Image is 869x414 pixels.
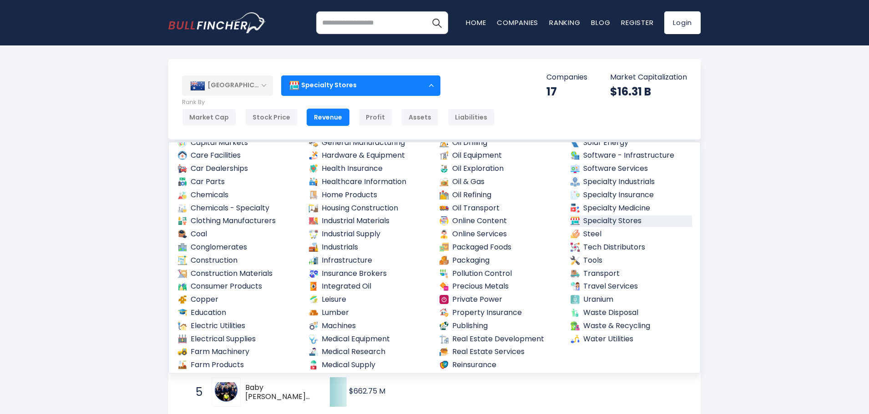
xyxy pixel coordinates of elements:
[439,334,561,345] a: Real Estate Development
[570,163,692,175] a: Software Services
[439,203,561,214] a: Oil Transport
[177,307,300,319] a: Education
[570,203,692,214] a: Specialty Medicine
[177,334,300,345] a: Electrical Supplies
[439,359,561,371] a: Reinsurance
[308,190,431,201] a: Home Products
[425,11,448,34] button: Search
[308,307,431,319] a: Lumber
[439,320,561,332] a: Publishing
[177,320,300,332] a: Electric Utilities
[570,229,692,240] a: Steel
[439,150,561,161] a: Oil Equipment
[448,109,495,126] div: Liabilities
[570,268,692,279] a: Transport
[177,242,300,253] a: Conglomerates
[439,190,561,201] a: Oil Refining
[439,215,561,227] a: Online Content
[308,334,431,345] a: Medical Equipment
[439,255,561,266] a: Packaging
[168,12,266,33] a: Go to homepage
[308,229,431,240] a: Industrial Supply
[439,281,561,292] a: Precious Metals
[439,346,561,358] a: Real Estate Services
[177,163,300,175] a: Car Dealerships
[308,268,431,279] a: Insurance Brokers
[308,163,431,175] a: Health Insurance
[168,12,266,33] img: bullfincher logo
[359,109,392,126] div: Profit
[213,382,239,402] img: Baby Bunting Group
[177,203,300,214] a: Chemicals - Specialty
[610,73,687,82] p: Market Capitalization
[308,137,431,149] a: General Manufacturing
[439,307,561,319] a: Property Insurance
[439,229,561,240] a: Online Services
[177,255,300,266] a: Construction
[177,229,300,240] a: Coal
[570,190,692,201] a: Specialty Insurance
[308,150,431,161] a: Hardware & Equipment
[439,176,561,188] a: Oil & Gas
[439,242,561,253] a: Packaged Foods
[177,281,300,292] a: Consumer Products
[308,176,431,188] a: Healthcare Information
[497,18,538,27] a: Companies
[439,163,561,175] a: Oil Exploration
[570,307,692,319] a: Waste Disposal
[308,281,431,292] a: Integrated Oil
[308,255,431,266] a: Infrastructure
[177,359,300,371] a: Farm Products
[177,215,300,227] a: Clothing Manufacturers
[281,75,440,96] div: Specialty Stores
[621,18,653,27] a: Register
[466,18,486,27] a: Home
[591,18,610,27] a: Blog
[308,242,431,253] a: Industrials
[308,346,431,358] a: Medical Research
[245,109,298,126] div: Stock Price
[570,294,692,305] a: Uranium
[182,99,495,106] p: Rank By
[177,346,300,358] a: Farm Machinery
[308,215,431,227] a: Industrial Materials
[439,268,561,279] a: Pollution Control
[570,215,692,227] a: Specialty Stores
[664,11,701,34] a: Login
[439,137,561,149] a: Oil Drilling
[349,386,385,396] text: $662.75 M
[307,109,349,126] div: Revenue
[570,334,692,345] a: Water Utilities
[308,203,431,214] a: Housing Construction
[177,150,300,161] a: Care Facilities
[570,137,692,149] a: Solar Energy
[177,176,300,188] a: Car Parts
[308,294,431,305] a: Leisure
[570,176,692,188] a: Specialty Industrials
[546,85,587,99] div: 17
[546,73,587,82] p: Companies
[570,320,692,332] a: Waste & Recycling
[610,85,687,99] div: $16.31 B
[570,150,692,161] a: Software - Infrastructure
[570,281,692,292] a: Travel Services
[439,294,561,305] a: Private Power
[177,137,300,149] a: Capital Markets
[570,255,692,266] a: Tools
[182,75,273,95] div: [GEOGRAPHIC_DATA]
[308,359,431,371] a: Medical Supply
[549,18,580,27] a: Ranking
[245,383,314,402] span: Baby [PERSON_NAME] Group
[401,109,439,126] div: Assets
[191,384,200,400] span: 5
[308,320,431,332] a: Machines
[570,242,692,253] a: Tech Distributors
[177,294,300,305] a: Copper
[177,268,300,279] a: Construction Materials
[177,190,300,201] a: Chemicals
[182,109,236,126] div: Market Cap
